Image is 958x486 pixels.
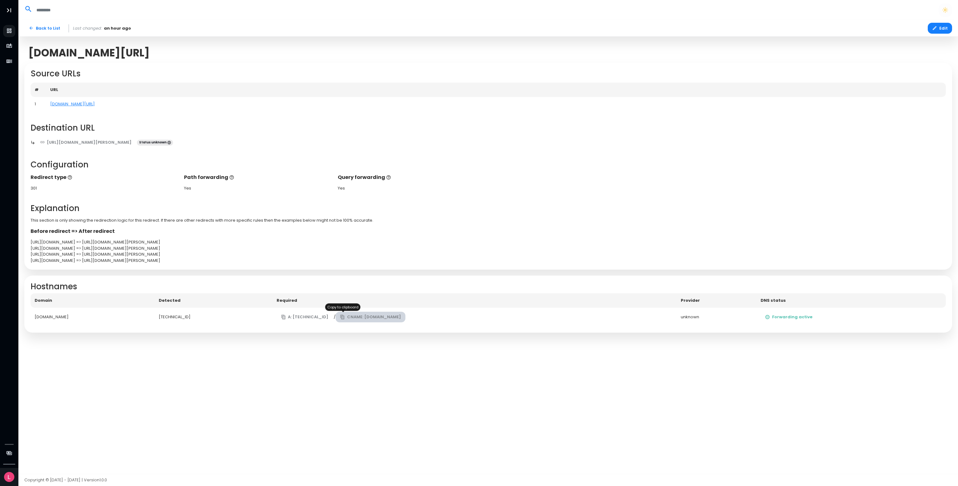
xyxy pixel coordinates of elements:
div: 301 [31,185,178,191]
div: [URL][DOMAIN_NAME] => [URL][DOMAIN_NAME][PERSON_NAME] [31,245,946,252]
a: [DOMAIN_NAME][URL] [50,101,95,107]
img: Avatar [4,472,14,482]
div: [DOMAIN_NAME] [35,314,151,320]
span: Copyright © [DATE] - [DATE] | Version 1.0.0 [24,477,107,483]
div: Copy to clipboard [325,303,360,311]
button: Edit [928,23,952,34]
td: / [273,308,677,327]
p: Redirect type [31,174,178,181]
div: [URL][DOMAIN_NAME] => [URL][DOMAIN_NAME][PERSON_NAME] [31,239,946,245]
span: an hour ago [104,25,131,31]
div: [URL][DOMAIN_NAME] => [URL][DOMAIN_NAME][PERSON_NAME] [31,257,946,264]
button: Forwarding active [761,312,817,323]
th: Detected [155,293,273,308]
button: CNAME: [DOMAIN_NAME] [336,312,405,323]
p: Path forwarding [184,174,331,181]
div: 1 [35,101,42,107]
h2: Explanation [31,204,946,213]
h2: Source URLs [31,69,946,79]
p: Query forwarding [338,174,485,181]
a: Back to List [24,23,65,34]
div: Yes [184,185,331,191]
a: [URL][DOMAIN_NAME][PERSON_NAME] [36,137,136,148]
th: Domain [31,293,155,308]
th: # [31,83,46,97]
div: [URL][DOMAIN_NAME] => [URL][DOMAIN_NAME][PERSON_NAME] [31,251,946,257]
h2: Hostnames [31,282,946,291]
button: Toggle Aside [3,4,15,16]
span: Last changed: [73,25,102,31]
div: unknown [681,314,753,320]
h2: Configuration [31,160,946,170]
p: This section is only showing the redirection logic for this redirect. If there are other redirect... [31,217,946,224]
div: Yes [338,185,485,191]
span: [DOMAIN_NAME][URL] [28,47,150,59]
button: A: [TECHNICAL_ID] [277,312,333,323]
h2: Destination URL [31,123,946,133]
th: Provider [677,293,757,308]
th: DNS status [757,293,946,308]
th: URL [46,83,946,97]
span: Status unknown [137,140,173,146]
p: Before redirect => After redirect [31,228,946,235]
td: [TECHNICAL_ID] [155,308,273,327]
th: Required [273,293,677,308]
